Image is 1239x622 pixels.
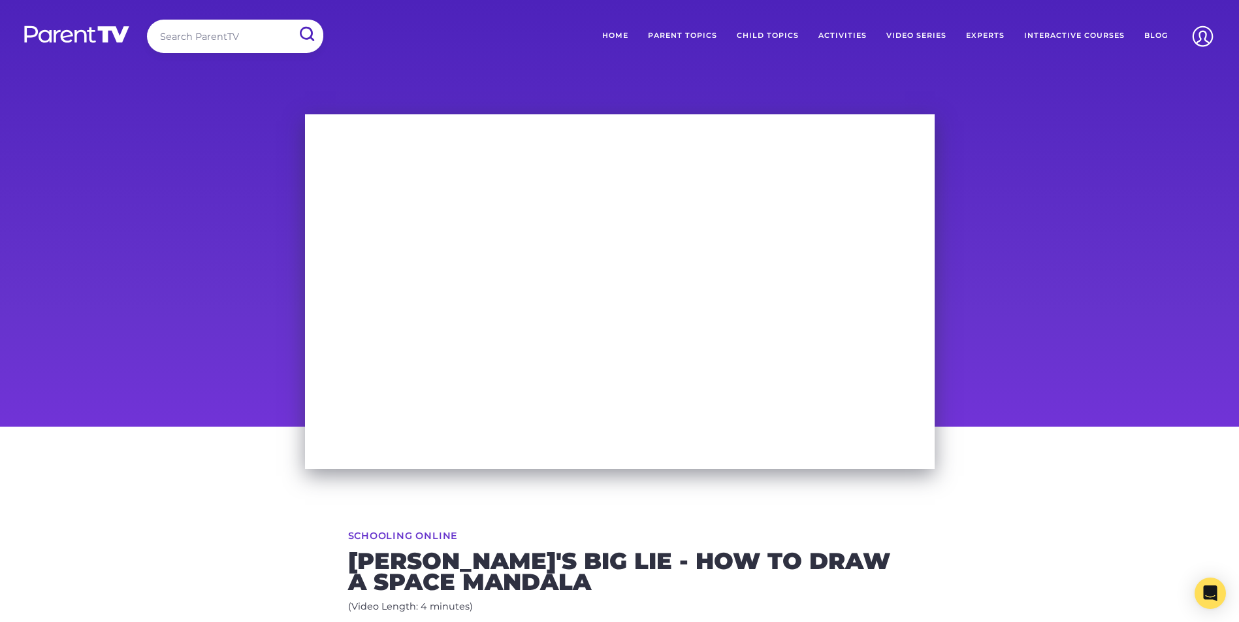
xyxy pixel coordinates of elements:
[592,20,638,52] a: Home
[809,20,877,52] a: Activities
[1186,20,1219,53] img: Account
[348,551,892,592] h2: [PERSON_NAME]'s Big Lie - How to Draw a Space Mandala
[1134,20,1178,52] a: Blog
[147,20,323,53] input: Search ParentTV
[1014,20,1134,52] a: Interactive Courses
[23,25,131,44] img: parenttv-logo-white.4c85aaf.svg
[289,20,323,49] input: Submit
[956,20,1014,52] a: Experts
[348,598,892,615] p: (Video Length: 4 minutes)
[877,20,956,52] a: Video Series
[638,20,727,52] a: Parent Topics
[1195,578,1226,609] div: Open Intercom Messenger
[348,531,459,540] a: Schooling Online
[727,20,809,52] a: Child Topics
